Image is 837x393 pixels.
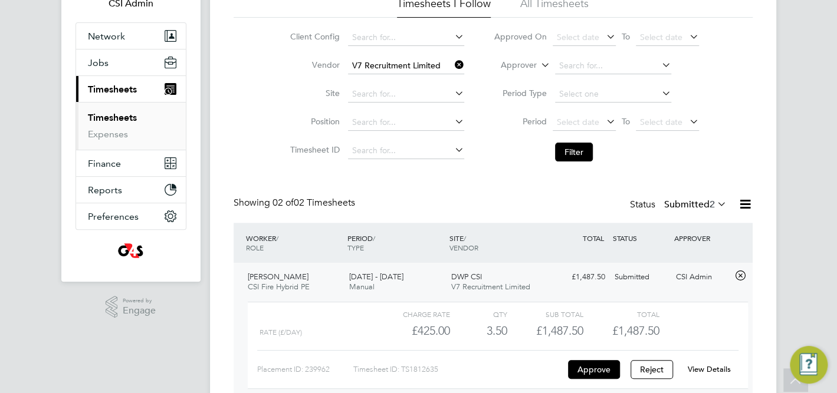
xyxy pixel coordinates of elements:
button: Timesheets [76,76,186,102]
div: 3.50 [450,321,507,341]
span: ROLE [246,243,264,252]
span: CSI Fire Hybrid PE [248,282,310,292]
span: Network [88,31,125,42]
div: Total [583,307,659,321]
button: Network [76,23,186,49]
div: Sub Total [507,307,583,321]
a: Expenses [88,128,128,140]
span: Preferences [88,211,139,222]
span: To [618,114,634,129]
input: Search for... [348,114,464,131]
span: [PERSON_NAME] [248,272,308,282]
button: Jobs [76,49,186,75]
div: PERIOD [344,227,447,258]
label: Vendor [287,60,340,70]
input: Search for... [348,86,464,103]
span: Select date [640,32,682,42]
span: / [373,233,375,243]
div: £1,487.50 [507,321,583,341]
span: Reports [88,184,122,196]
div: £1,487.50 [549,267,610,287]
img: g4sssuk-logo-retina.png [116,242,146,260]
label: Client Config [287,31,340,42]
div: £425.00 [373,321,449,341]
div: CSI Admin [671,267,732,287]
label: Period [494,116,547,127]
button: Reports [76,177,186,203]
div: Placement ID: 239962 [257,360,353,379]
label: Period Type [494,88,547,98]
span: TOTAL [583,233,604,243]
input: Search for... [348,29,464,46]
button: Engage Resource Center [790,346,828,384]
span: Select date [557,32,599,42]
span: TYPE [347,243,364,252]
a: Timesheets [88,112,137,123]
div: STATUS [610,227,671,249]
button: Finance [76,150,186,176]
a: Go to home page [76,242,186,260]
div: QTY [450,307,507,321]
div: SITE [447,227,549,258]
label: Submitted [664,199,727,210]
span: 02 Timesheets [273,197,355,209]
div: Submitted [610,267,671,287]
label: Approved On [494,31,547,42]
div: Status [630,197,729,213]
span: Rate (£/day) [260,328,302,336]
label: Timesheet ID [287,144,340,155]
span: Select date [557,117,599,127]
input: Search for... [555,58,671,74]
button: Filter [555,143,593,161]
button: Preferences [76,203,186,229]
button: Approve [568,360,620,379]
div: Showing [234,197,357,209]
span: VENDOR [449,243,478,252]
div: WORKER [243,227,345,258]
span: Timesheets [88,84,137,95]
span: V7 Recruitment Limited [451,282,530,292]
span: Engage [123,306,156,316]
span: / [464,233,466,243]
div: Timesheets [76,102,186,150]
label: Approver [484,60,537,71]
span: Select date [640,117,682,127]
input: Search for... [348,58,464,74]
span: To [618,29,634,44]
span: Finance [88,158,121,169]
a: View Details [688,364,731,374]
span: Jobs [88,57,109,68]
span: [DATE] - [DATE] [349,272,403,282]
span: £1,487.50 [612,323,659,338]
label: Site [287,88,340,98]
input: Select one [555,86,671,103]
span: 2 [710,199,715,210]
span: Powered by [123,296,156,306]
span: Manual [349,282,375,292]
div: Timesheet ID: TS1812635 [353,360,565,379]
div: APPROVER [671,227,732,249]
label: Position [287,116,340,127]
a: Powered byEngage [106,296,156,318]
input: Search for... [348,143,464,159]
span: 02 of [273,197,294,209]
button: Reject [631,360,673,379]
span: DWP CSI [451,272,482,282]
div: Charge rate [373,307,449,321]
span: / [276,233,278,243]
